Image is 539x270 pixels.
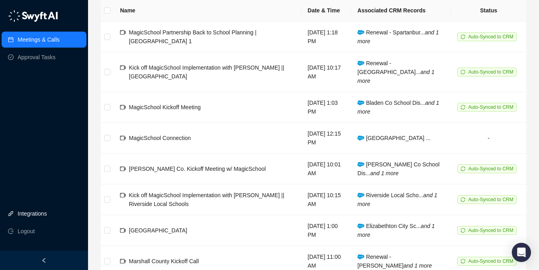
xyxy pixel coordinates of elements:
[301,52,351,92] td: [DATE] 10:17 AM
[357,223,435,238] span: Elizabethton City Sc...
[120,135,126,141] span: video-camera
[301,215,351,246] td: [DATE] 1:00 PM
[129,64,284,80] span: Kick off MagicSchool Implementation with [PERSON_NAME] || [GEOGRAPHIC_DATA]
[8,228,14,234] span: logout
[18,49,56,65] a: Approval Tasks
[357,192,437,207] span: Riverside Local Scho...
[357,60,434,84] span: Renewal - [GEOGRAPHIC_DATA]...
[357,223,435,238] i: and 1 more
[461,166,465,171] span: sync
[357,29,439,44] i: and 1 more
[468,34,513,40] span: Auto-Synced to CRM
[41,258,47,263] span: left
[301,92,351,123] td: [DATE] 1:03 PM
[357,192,437,207] i: and 1 more
[129,135,191,141] span: MagicSchool Connection
[120,104,126,110] span: video-camera
[357,100,439,115] span: Bladen Co School Dis...
[468,69,513,75] span: Auto-Synced to CRM
[403,262,432,269] i: and 1 more
[120,258,126,264] span: video-camera
[461,34,465,39] span: sync
[129,192,284,207] span: Kick off MagicSchool Implementation with [PERSON_NAME] || Riverside Local Schools
[512,243,531,262] div: Open Intercom Messenger
[18,206,47,222] a: Integrations
[468,228,513,233] span: Auto-Synced to CRM
[357,100,439,115] i: and 1 more
[129,104,201,110] span: MagicSchool Kickoff Meeting
[468,104,513,110] span: Auto-Synced to CRM
[357,69,434,84] i: and 1 more
[370,170,399,176] i: and 1 more
[468,258,513,264] span: Auto-Synced to CRM
[129,29,256,44] span: MagicSchool Partnership Back to School Planning | [GEOGRAPHIC_DATA] 1
[357,29,439,44] span: Renewal - Spartanbur...
[461,70,465,74] span: sync
[120,192,126,198] span: video-camera
[301,123,351,154] td: [DATE] 12:15 PM
[461,105,465,110] span: sync
[468,166,513,172] span: Auto-Synced to CRM
[461,259,465,264] span: sync
[357,161,439,176] span: [PERSON_NAME] Co School Dis...
[120,30,126,35] span: video-camera
[120,166,126,172] span: video-camera
[120,228,126,233] span: video-camera
[301,184,351,215] td: [DATE] 10:15 AM
[129,227,187,234] span: [GEOGRAPHIC_DATA]
[461,197,465,202] span: sync
[357,135,431,141] span: [GEOGRAPHIC_DATA] ...
[129,258,199,264] span: Marshall County Kickoff Call
[8,10,58,22] img: logo-05li4sbe.png
[301,154,351,184] td: [DATE] 10:01 AM
[18,223,35,239] span: Logout
[18,32,60,48] a: Meetings & Calls
[129,166,266,172] span: [PERSON_NAME] Co. Kickoff Meeting w/ MagicSchool
[451,123,526,154] td: -
[120,65,126,70] span: video-camera
[461,228,465,233] span: sync
[468,197,513,202] span: Auto-Synced to CRM
[357,254,432,269] span: Renewal - [PERSON_NAME]
[301,22,351,52] td: [DATE] 1:18 PM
